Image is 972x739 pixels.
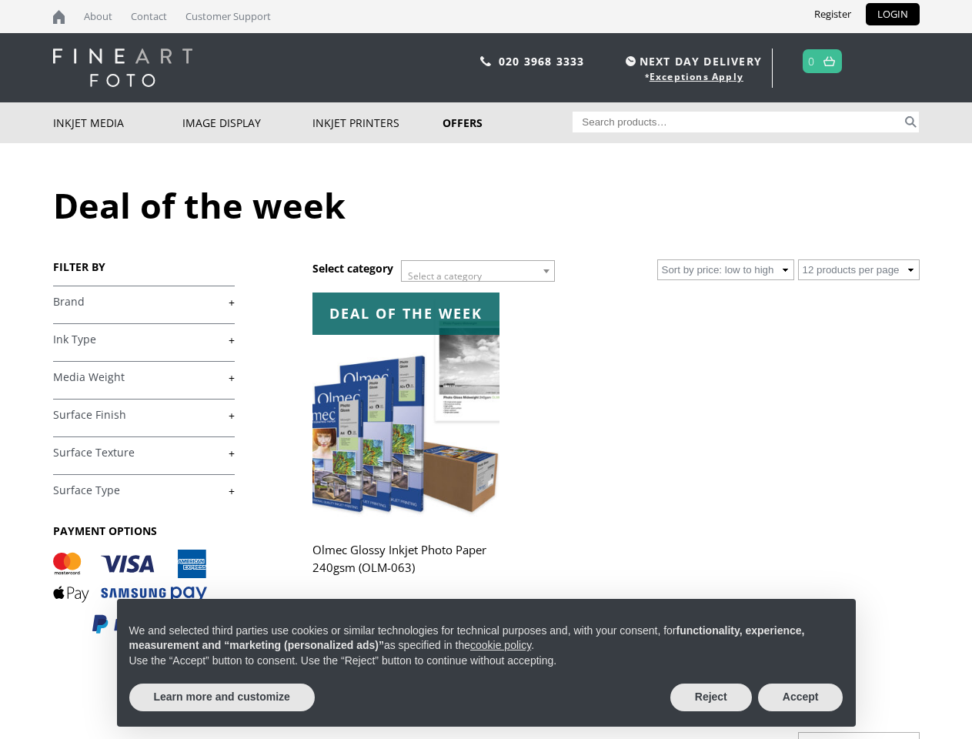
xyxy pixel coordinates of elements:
[573,112,902,132] input: Search products…
[312,293,499,635] a: Deal of the week Olmec Glossy Inkjet Photo Paper 240gsm (OLM-063) £17.99£15.99
[650,70,743,83] a: Exceptions Apply
[182,102,312,143] a: Image Display
[53,259,235,274] h3: FILTER BY
[53,474,235,505] h4: Surface Type
[53,408,235,423] a: +
[622,52,762,70] span: NEXT DAY DELIVERY
[53,102,183,143] a: Inkjet Media
[53,333,235,347] a: +
[670,684,752,711] button: Reject
[53,295,235,309] a: +
[53,48,192,87] img: logo-white.svg
[53,399,235,430] h4: Surface Finish
[499,54,585,69] a: 020 3968 3333
[53,446,235,460] a: +
[408,269,482,283] span: Select a category
[443,102,573,143] a: Offers
[626,56,636,66] img: time.svg
[53,286,235,316] h4: Brand
[758,684,843,711] button: Accept
[312,536,499,597] h2: Olmec Glossy Inkjet Photo Paper 240gsm (OLM-063)
[129,684,315,711] button: Learn more and customize
[823,56,835,66] img: basket.svg
[470,639,531,651] a: cookie policy
[53,361,235,392] h4: Media Weight
[53,436,235,467] h4: Surface Texture
[808,50,815,72] a: 0
[53,483,235,498] a: +
[53,523,235,538] h3: PAYMENT OPTIONS
[312,102,443,143] a: Inkjet Printers
[866,3,920,25] a: LOGIN
[105,587,868,739] div: Notice
[803,3,863,25] a: Register
[129,654,843,669] p: Use the “Accept” button to consent. Use the “Reject” button to continue without accepting.
[312,261,393,276] h3: Select category
[129,624,805,652] strong: functionality, experience, measurement and “marketing (personalized ads)”
[902,112,920,132] button: Search
[480,56,491,66] img: phone.svg
[53,550,207,635] img: PAYMENT OPTIONS
[53,370,235,385] a: +
[53,182,920,229] h1: Deal of the week
[129,624,843,654] p: We and selected third parties use cookies or similar technologies for technical purposes and, wit...
[53,323,235,354] h4: Ink Type
[312,293,499,526] img: Olmec Glossy Inkjet Photo Paper 240gsm (OLM-063)
[657,259,794,280] select: Shop order
[312,293,499,335] div: Deal of the week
